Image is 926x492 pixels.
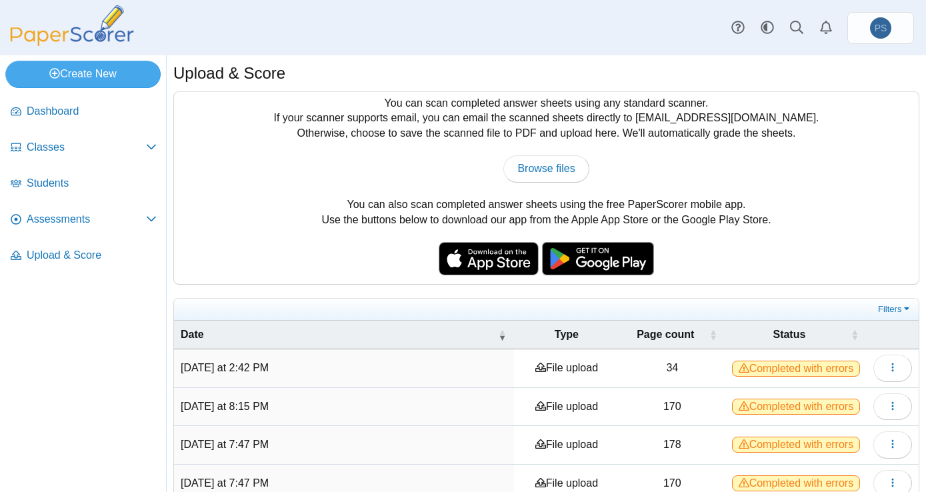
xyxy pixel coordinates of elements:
a: Patrick Stephens [847,12,914,44]
span: Type [555,329,579,340]
td: 34 [619,349,725,387]
h1: Upload & Score [173,62,285,85]
span: Dashboard [27,104,157,119]
a: Upload & Score [5,240,162,272]
img: PaperScorer [5,5,139,46]
span: Completed with errors [732,361,860,377]
span: Page count : Activate to sort [709,321,717,349]
a: Filters [875,303,915,316]
div: You can scan completed answer sheets using any standard scanner. If your scanner supports email, ... [174,92,919,284]
span: Completed with errors [732,437,860,453]
time: Sep 11, 2025 at 7:47 PM [181,439,269,450]
td: File upload [514,426,619,464]
time: Sep 15, 2025 at 2:42 PM [181,362,269,373]
a: Classes [5,132,162,164]
a: Browse files [503,155,589,182]
span: Status [773,329,805,340]
span: Browse files [517,163,575,174]
span: Date : Activate to remove sorting [498,321,506,349]
td: File upload [514,388,619,426]
span: Page count [637,329,694,340]
a: Students [5,168,162,200]
img: google-play-badge.png [542,242,654,275]
a: Create New [5,61,161,87]
span: Patrick Stephens [870,17,891,39]
a: PaperScorer [5,37,139,48]
span: Status : Activate to sort [851,321,859,349]
span: Students [27,176,157,191]
td: File upload [514,349,619,387]
span: Patrick Stephens [875,23,887,33]
a: Dashboard [5,96,162,128]
span: Assessments [27,212,146,227]
span: Classes [27,140,146,155]
span: Upload & Score [27,248,157,263]
span: Date [181,329,204,340]
span: Completed with errors [732,399,860,415]
time: Sep 11, 2025 at 8:15 PM [181,401,269,412]
a: Assessments [5,204,162,236]
time: Sep 11, 2025 at 7:47 PM [181,477,269,489]
td: 170 [619,388,725,426]
a: Alerts [811,13,841,43]
td: 178 [619,426,725,464]
img: apple-store-badge.svg [439,242,539,275]
span: Completed with errors [732,475,860,491]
